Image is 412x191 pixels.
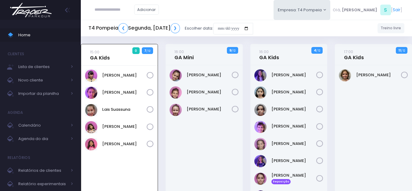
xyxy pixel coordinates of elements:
h4: Agenda [8,106,23,119]
img: Luiza Lobello Demônaco [254,104,267,116]
a: Treino livre [378,23,405,33]
img: Clarice Lopes [85,70,97,82]
img: Nina Loureiro Andrusyszyn [254,121,267,133]
a: [PERSON_NAME] [187,89,232,95]
h5: T4 Pompeia Segunda, [DATE] [88,23,180,33]
span: Calendário [18,121,67,129]
span: Agenda do dia [18,135,67,143]
span: S [380,5,391,15]
a: [PERSON_NAME] [102,124,147,130]
img: LARA SHIMABUC [170,69,182,81]
a: [PERSON_NAME] [102,72,147,78]
span: Relatórios de clientes [18,167,67,175]
a: [PERSON_NAME] [271,123,317,129]
img: Gabrielly Rosa Teixeira [85,87,97,99]
a: Adicionar [134,5,159,15]
a: [PERSON_NAME] [356,72,401,78]
a: [PERSON_NAME] [271,141,317,147]
a: [PERSON_NAME] [271,106,317,112]
img: Paolla Guerreiro [254,138,267,150]
img: Olivia Tozi [170,86,182,99]
strong: 11 [399,48,401,53]
a: Lais Suassuna [102,106,147,113]
a: 16:00GA Mini [174,49,194,61]
small: 16:00 [259,49,269,55]
a: [PERSON_NAME] [102,141,147,147]
span: Reposição [271,179,291,185]
div: [ ] [330,3,404,17]
small: 17:00 [344,49,353,55]
a: 17:00GA Kids [344,49,364,61]
small: 16:00 [174,49,184,55]
a: [PERSON_NAME] [271,72,317,78]
h4: Relatórios [8,152,30,164]
a: Sair [393,7,400,13]
h4: Clientes [8,48,24,60]
div: Escolher data: [88,21,253,35]
img: Rafaela Braga [339,69,351,81]
a: [PERSON_NAME] Reposição [271,172,317,185]
img: Rosa Widman [254,155,267,167]
span: Novo cliente [18,76,67,84]
span: Importar da planilha [18,90,67,98]
a: 16:00GA Kids [259,49,279,61]
strong: 4 [314,48,316,53]
a: [PERSON_NAME] [187,72,232,78]
a: [PERSON_NAME] [271,89,317,95]
span: 0 [132,47,140,54]
small: / 12 [316,49,320,52]
img: Sophia de Souza Arantes [254,173,267,185]
img: Maria Orpheu [85,138,97,150]
strong: 9 [229,48,231,53]
span: Relatório experimentais [18,180,67,188]
a: [PERSON_NAME] [271,158,317,164]
strong: 7 [144,48,146,53]
span: Olá, [333,7,341,13]
img: Lia Widman [254,69,267,81]
img: Rafaella Medeiros [170,104,182,116]
small: / 12 [231,49,235,52]
img: Luisa Yen Muller [254,86,267,99]
a: [PERSON_NAME] [102,89,147,95]
a: [PERSON_NAME] [187,106,232,112]
a: ❯ [170,23,180,33]
a: 15:00GA Kids [90,49,110,61]
img: Luiza Braz [85,121,97,133]
span: Home [18,31,73,39]
small: / 12 [146,49,150,53]
img: Lais Suassuna [85,104,97,116]
small: / 12 [401,49,405,52]
small: 15:00 [90,49,99,55]
span: Lista de clientes [18,63,67,71]
a: ❮ [118,23,128,33]
span: [PERSON_NAME] [342,7,377,13]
